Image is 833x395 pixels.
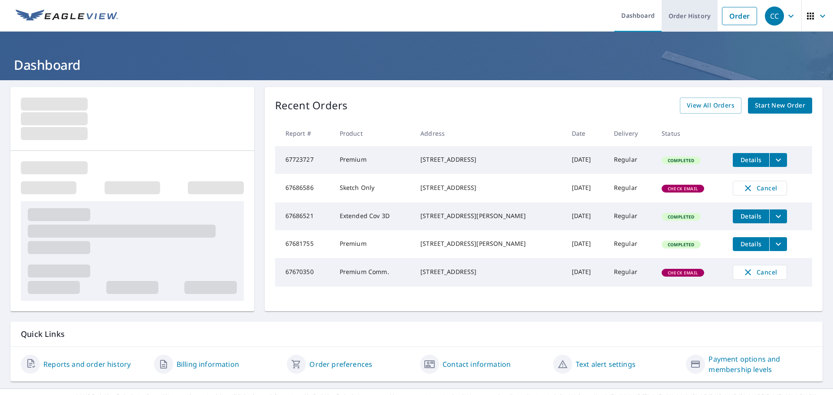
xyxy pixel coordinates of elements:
[565,230,607,258] td: [DATE]
[275,202,333,230] td: 67686521
[738,240,764,248] span: Details
[565,202,607,230] td: [DATE]
[333,258,413,287] td: Premium Comm.
[738,156,764,164] span: Details
[769,209,787,223] button: filesDropdownBtn-67686521
[733,265,787,280] button: Cancel
[742,183,778,193] span: Cancel
[722,7,757,25] a: Order
[420,212,558,220] div: [STREET_ADDRESS][PERSON_NAME]
[755,100,805,111] span: Start New Order
[565,258,607,287] td: [DATE]
[275,174,333,202] td: 67686586
[333,174,413,202] td: Sketch Only
[662,242,699,248] span: Completed
[607,174,655,202] td: Regular
[607,258,655,287] td: Regular
[662,214,699,220] span: Completed
[309,359,372,369] a: Order preferences
[655,121,726,146] th: Status
[733,153,769,167] button: detailsBtn-67723727
[769,237,787,251] button: filesDropdownBtn-67681755
[413,121,564,146] th: Address
[10,56,823,74] h1: Dashboard
[687,100,735,111] span: View All Orders
[565,174,607,202] td: [DATE]
[333,121,413,146] th: Product
[748,98,812,114] a: Start New Order
[275,146,333,174] td: 67723727
[16,10,118,23] img: EV Logo
[275,121,333,146] th: Report #
[443,359,511,369] a: Contact information
[733,181,787,196] button: Cancel
[662,186,703,192] span: Check Email
[565,121,607,146] th: Date
[420,239,558,248] div: [STREET_ADDRESS][PERSON_NAME]
[275,258,333,287] td: 67670350
[177,359,239,369] a: Billing information
[607,146,655,174] td: Regular
[662,270,703,276] span: Check Email
[420,183,558,192] div: [STREET_ADDRESS]
[333,202,413,230] td: Extended Cov 3D
[21,329,812,340] p: Quick Links
[275,230,333,258] td: 67681755
[733,237,769,251] button: detailsBtn-67681755
[738,212,764,220] span: Details
[765,7,784,26] div: CC
[420,268,558,276] div: [STREET_ADDRESS]
[333,146,413,174] td: Premium
[680,98,741,114] a: View All Orders
[662,157,699,163] span: Completed
[607,202,655,230] td: Regular
[607,230,655,258] td: Regular
[420,155,558,164] div: [STREET_ADDRESS]
[43,359,131,369] a: Reports and order history
[769,153,787,167] button: filesDropdownBtn-67723727
[275,98,348,114] p: Recent Orders
[742,267,778,277] span: Cancel
[607,121,655,146] th: Delivery
[576,359,636,369] a: Text alert settings
[733,209,769,223] button: detailsBtn-67686521
[708,354,812,375] a: Payment options and membership levels
[333,230,413,258] td: Premium
[565,146,607,174] td: [DATE]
